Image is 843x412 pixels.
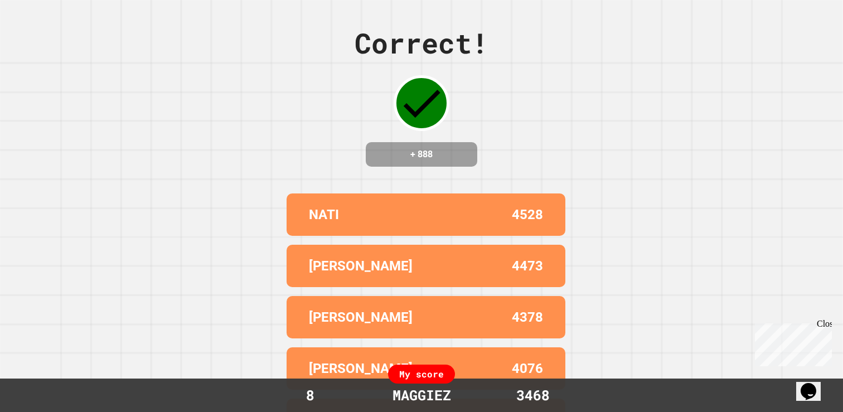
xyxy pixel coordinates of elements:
iframe: chat widget [750,319,832,366]
div: Correct! [355,22,488,64]
p: [PERSON_NAME] [309,358,413,379]
div: 8 [268,385,352,406]
p: [PERSON_NAME] [309,256,413,276]
p: [PERSON_NAME] [309,307,413,327]
p: 4528 [512,205,543,225]
p: NATI [309,205,339,225]
iframe: chat widget [796,367,832,401]
p: 4076 [512,358,543,379]
div: Chat with us now!Close [4,4,77,71]
p: 4378 [512,307,543,327]
div: MAGGIEZ [381,385,462,406]
div: My score [388,365,455,384]
h4: + 888 [377,148,466,161]
p: 4473 [512,256,543,276]
div: 3468 [491,385,575,406]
